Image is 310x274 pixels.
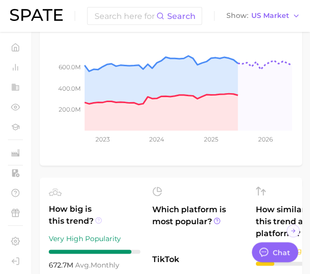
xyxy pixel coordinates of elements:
[152,254,244,266] span: TikTok
[94,7,156,24] input: Search here for a brand, industry, or ingredient
[75,260,91,269] abbr: average
[8,254,23,269] a: Log out. Currently logged in with e-mail hstables@newdirectionsaromatics.com.
[224,9,303,22] button: ShowUS Market
[204,136,218,143] tspan: 2025
[149,136,164,143] tspan: 2024
[226,13,248,18] span: Show
[49,260,75,269] span: 672.7m
[258,136,272,143] tspan: 2026
[49,250,140,254] div: 9 / 10
[10,9,63,21] img: SPATE
[49,203,140,228] span: How big is this trend?
[167,11,196,21] span: Search
[152,204,244,249] span: Which platform is most popular?
[287,224,300,237] button: Scroll Right
[251,13,289,18] span: US Market
[96,136,110,143] tspan: 2023
[49,233,140,245] div: Very High Popularity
